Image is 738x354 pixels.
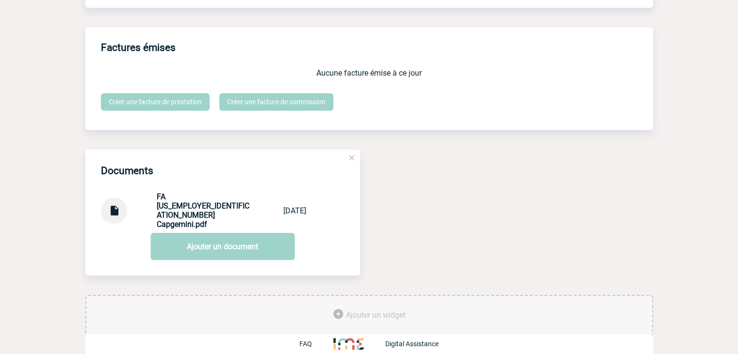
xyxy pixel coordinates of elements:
[150,233,295,260] a: Ajouter un document
[385,340,439,348] p: Digital Assistance
[101,165,153,177] h4: Documents
[333,338,363,350] img: http://www.idealmeetingsevents.fr/
[347,153,356,162] img: close.png
[101,35,653,61] h3: Factures émises
[101,93,210,111] a: Créer une facture de prestation
[283,206,306,215] div: [DATE]
[85,295,653,336] div: Ajouter des outils d'aide à la gestion de votre événement
[299,340,312,348] p: FAQ
[346,310,406,320] span: Ajouter un widget
[299,339,333,348] a: FAQ
[101,68,638,78] p: Aucune facture émise à ce jour
[219,93,333,111] a: Créer une facture de commission
[157,192,249,229] strong: FA [US_EMPLOYER_IDENTIFICATION_NUMBER] Capgemini.pdf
